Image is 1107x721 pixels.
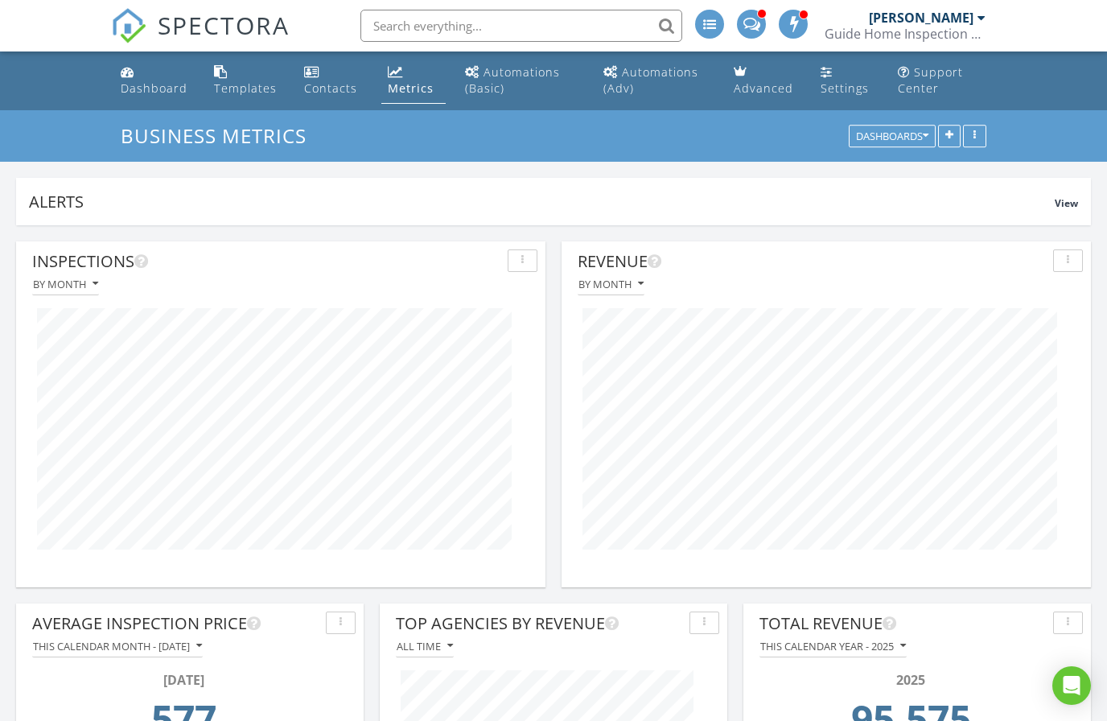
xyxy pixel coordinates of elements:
div: This calendar year - 2025 [760,641,906,652]
div: By month [33,278,98,290]
a: Business Metrics [121,122,320,149]
a: Advanced [727,58,801,104]
a: Automations (Advanced) [597,58,715,104]
div: Contacts [304,80,357,96]
button: This calendar month - [DATE] [32,636,203,657]
button: By month [578,274,644,295]
span: SPECTORA [158,8,290,42]
div: Top Agencies by Revenue [396,612,683,636]
a: Dashboard [114,58,195,104]
div: Alerts [29,191,1055,212]
input: Search everything... [360,10,682,42]
div: Advanced [734,80,793,96]
img: The Best Home Inspection Software - Spectora [111,8,146,43]
button: This calendar year - 2025 [759,636,907,657]
button: All time [396,636,454,657]
div: Automations (Basic) [465,64,560,96]
div: Automations (Adv) [603,64,698,96]
div: Dashboard [121,80,187,96]
span: View [1055,196,1078,210]
div: Templates [214,80,277,96]
a: Contacts [298,58,368,104]
div: 2025 [764,670,1057,690]
div: Average Inspection Price [32,612,319,636]
div: All time [397,641,453,652]
div: Support Center [898,64,963,96]
div: [DATE] [37,670,330,690]
a: Templates [208,58,285,104]
a: Automations (Basic) [459,58,584,104]
div: Guide Home Inspection LLC [825,26,986,42]
a: Metrics [381,58,446,104]
button: By month [32,274,99,295]
div: Settings [821,80,869,96]
div: Open Intercom Messenger [1052,666,1091,705]
div: Dashboards [856,131,928,142]
div: This calendar month - [DATE] [33,641,202,652]
div: Metrics [388,80,434,96]
a: SPECTORA [111,22,290,56]
a: Settings [814,58,879,104]
div: Revenue [578,249,1047,274]
div: Inspections [32,249,501,274]
div: Total Revenue [759,612,1047,636]
a: Support Center [891,58,994,104]
div: [PERSON_NAME] [869,10,973,26]
button: Dashboards [849,126,936,148]
div: By month [578,278,644,290]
